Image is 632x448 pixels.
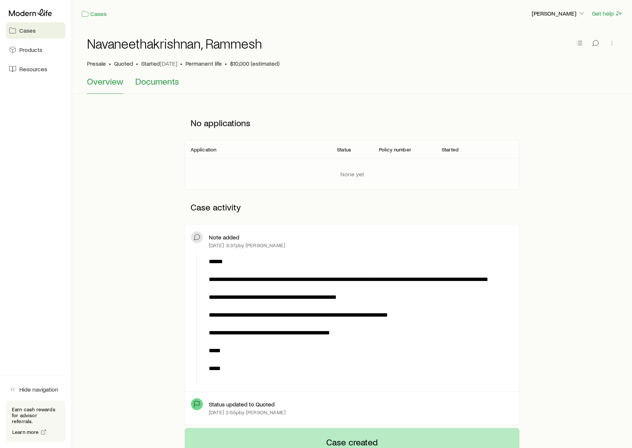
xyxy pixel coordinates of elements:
span: Documents [135,76,179,86]
span: Permanent life [185,60,222,67]
p: Presale [87,60,106,67]
a: Resources [6,61,65,77]
span: Cases [19,27,36,34]
p: None yet [340,170,364,178]
h1: Navaneethakrishnan, Rammesh [87,36,262,51]
span: $10,000 (estimated) [230,60,279,67]
p: [PERSON_NAME] [532,10,585,17]
span: Resources [19,65,47,73]
a: Cases [6,22,65,39]
a: Cases [81,10,107,18]
span: Quoted [114,60,133,67]
button: Get help [592,9,623,18]
p: Status [337,147,351,153]
p: Started [141,60,177,67]
span: Products [19,46,42,53]
button: [PERSON_NAME] [531,9,586,18]
p: Note added [209,233,239,241]
p: [DATE] 3:37p by [PERSON_NAME] [209,242,285,248]
p: No applications [185,112,520,134]
div: Earn cash rewards for advisor referrals.Learn more [6,400,65,442]
span: Overview [87,76,123,86]
span: • [136,60,138,67]
p: Started [442,147,458,153]
p: Policy number [379,147,411,153]
p: Status updated to Quoted [209,400,275,408]
a: Products [6,42,65,58]
span: [DATE] [160,60,177,67]
p: [DATE] 2:55p by [PERSON_NAME] [209,409,286,415]
p: Case created [326,437,378,447]
span: Learn more [12,429,39,435]
span: • [180,60,182,67]
p: Case activity [185,196,520,218]
span: Hide navigation [19,386,58,393]
p: Earn cash rewards for advisor referrals. [12,406,59,424]
button: Hide navigation [6,381,65,398]
span: • [109,60,111,67]
p: Application [191,147,217,153]
div: Case details tabs [87,76,617,94]
span: • [225,60,227,67]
